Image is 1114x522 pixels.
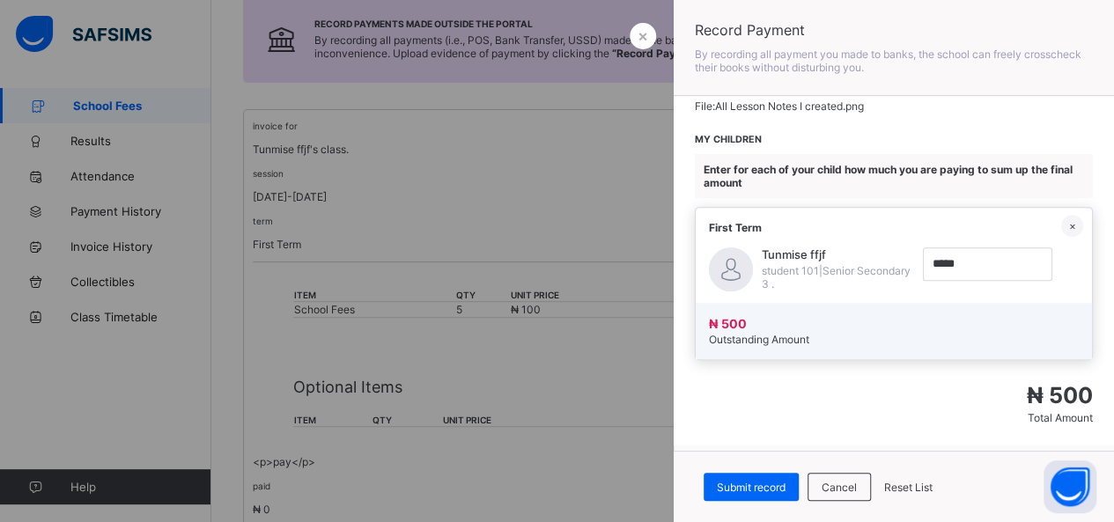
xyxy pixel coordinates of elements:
span: ₦ 500 [1027,382,1093,408]
span: Record Payment [695,21,1093,39]
span: MY CHILDREN [695,134,762,145]
span: Tunmise ffjf [762,247,914,261]
span: First Term [709,221,762,234]
span: Total Amount [1028,411,1093,424]
span: Cancel [822,481,857,494]
span: × [638,26,648,45]
span: Outstanding Amount [709,333,809,346]
button: Open asap [1044,460,1096,513]
p: File: All Lesson Notes I created.png [695,99,1093,113]
span: Enter for each of your child how much you are paying to sum up the final amount [704,163,1073,189]
span: ₦ 500 [709,316,747,331]
span: By recording all payment you made to banks, the school can freely crosscheck their books without ... [695,48,1081,74]
span: student 101 | Senior Secondary 3 . [762,264,914,290]
div: × [1061,215,1083,237]
span: Reset List [884,481,933,494]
